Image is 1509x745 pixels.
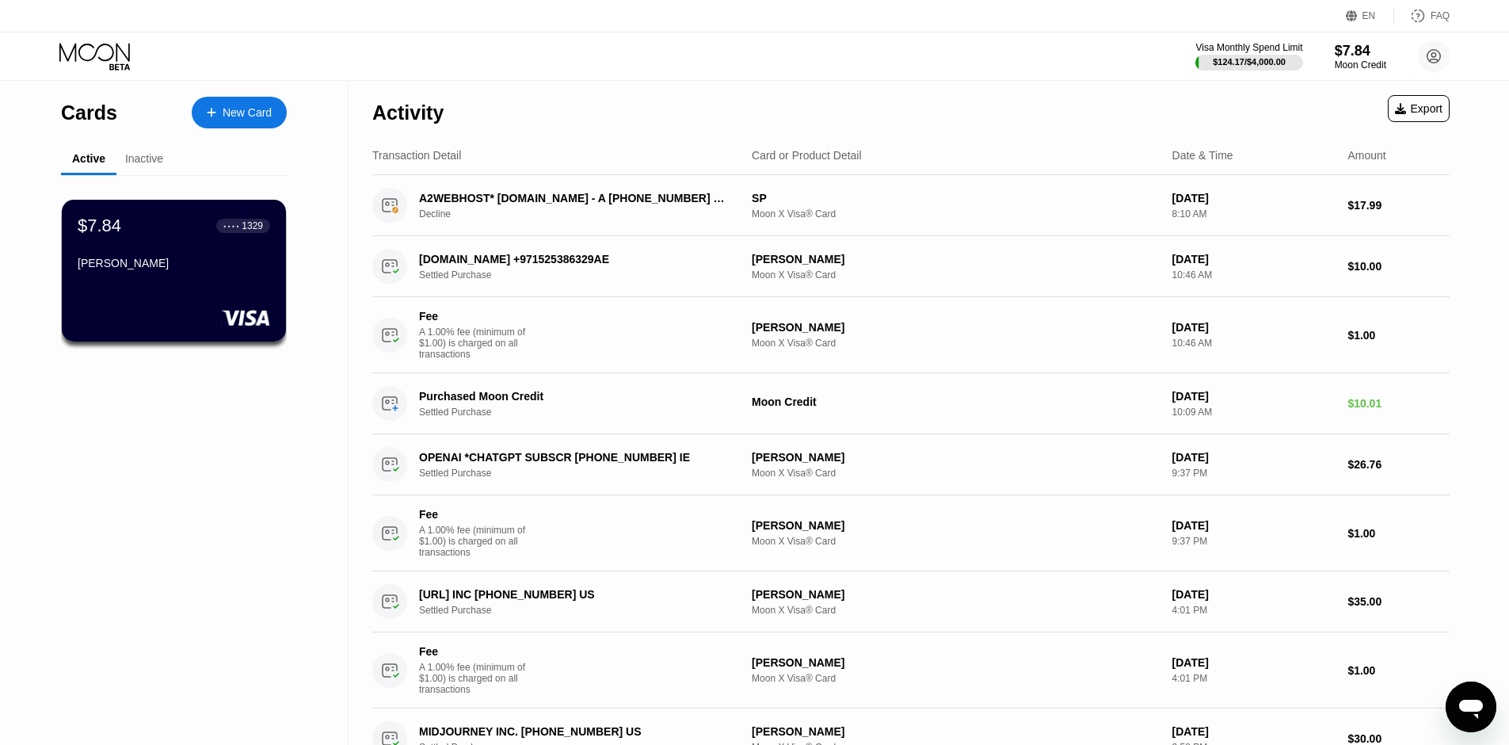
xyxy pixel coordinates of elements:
div: A 1.00% fee (minimum of $1.00) is charged on all transactions [419,662,538,695]
div: [DATE] [1172,656,1336,669]
div: Moon Credit [1335,59,1386,71]
div: Visa Monthly Spend Limit$124.17/$4,000.00 [1195,42,1302,71]
div: FeeA 1.00% fee (minimum of $1.00) is charged on all transactions[PERSON_NAME]Moon X Visa® Card[DA... [372,632,1450,709]
div: [URL] INC [PHONE_NUMBER] USSettled Purchase[PERSON_NAME]Moon X Visa® Card[DATE]4:01 PM$35.00 [372,571,1450,632]
div: 4:01 PM [1172,673,1336,684]
div: [PERSON_NAME] [752,451,1160,464]
div: [DATE] [1172,253,1336,266]
div: New Card [192,97,287,128]
div: $10.01 [1347,397,1450,410]
div: $35.00 [1347,595,1450,608]
div: Moon X Visa® Card [752,468,1160,479]
div: Settled Purchase [419,605,749,616]
div: New Card [223,106,272,120]
div: Settled Purchase [419,269,749,281]
div: [PERSON_NAME] [752,519,1160,532]
div: 10:46 AM [1172,269,1336,281]
div: $124.17 / $4,000.00 [1213,57,1286,67]
div: Export [1395,102,1442,115]
div: Purchased Moon Credit [419,390,726,403]
div: OPENAI *CHATGPT SUBSCR [PHONE_NUMBER] IE [419,451,726,464]
div: $7.84 [1335,43,1386,59]
div: [PERSON_NAME] [752,588,1160,601]
div: [DATE] [1172,390,1336,403]
div: ● ● ● ● [223,223,239,228]
div: Active [72,152,105,165]
div: Inactive [125,152,163,165]
div: 9:37 PM [1172,536,1336,547]
div: Date & Time [1172,149,1233,162]
div: 9:37 PM [1172,468,1336,479]
div: Transaction Detail [372,149,461,162]
div: $26.76 [1347,458,1450,471]
div: [DATE] [1172,725,1336,738]
div: [DOMAIN_NAME] +971525386329AESettled Purchase[PERSON_NAME]Moon X Visa® Card[DATE]10:46 AM$10.00 [372,236,1450,297]
div: $1.00 [1347,527,1450,540]
div: Purchased Moon CreditSettled PurchaseMoon Credit[DATE]10:09 AM$10.01 [372,373,1450,434]
div: Fee [419,508,530,521]
iframe: Кнопка запуска окна обмена сообщениями [1446,682,1496,732]
div: Moon Credit [752,395,1160,408]
div: [PERSON_NAME] [752,725,1160,738]
div: Cards [61,101,117,124]
div: EN [1346,8,1394,24]
div: A2WEBHOST* [DOMAIN_NAME] - A [PHONE_NUMBER] USDeclineSPMoon X Visa® Card[DATE]8:10 AM$17.99 [372,175,1450,236]
div: [URL] INC [PHONE_NUMBER] US [419,588,726,601]
div: $17.99 [1347,199,1450,212]
div: A 1.00% fee (minimum of $1.00) is charged on all transactions [419,327,538,360]
div: $30.00 [1347,732,1450,745]
div: Card or Product Detail [752,149,862,162]
div: 1329 [242,220,263,231]
div: Moon X Visa® Card [752,338,1160,349]
div: Amount [1347,149,1385,162]
div: [DATE] [1172,192,1336,204]
div: SP [752,192,1160,204]
div: FeeA 1.00% fee (minimum of $1.00) is charged on all transactions[PERSON_NAME]Moon X Visa® Card[DA... [372,495,1450,571]
div: Moon X Visa® Card [752,605,1160,616]
div: [PERSON_NAME] [78,257,270,269]
div: [DATE] [1172,451,1336,464]
div: Moon X Visa® Card [752,536,1160,547]
div: Visa Monthly Spend Limit [1195,42,1302,53]
div: 8:10 AM [1172,208,1336,220]
div: $7.84Moon Credit [1335,43,1386,71]
div: MIDJOURNEY INC. [PHONE_NUMBER] US [419,725,726,738]
div: $1.00 [1347,664,1450,677]
div: [PERSON_NAME] [752,321,1160,334]
div: A2WEBHOST* [DOMAIN_NAME] - A [PHONE_NUMBER] US [419,192,726,204]
div: [DATE] [1172,519,1336,532]
div: Fee [419,645,530,658]
div: Settled Purchase [419,468,749,479]
div: EN [1362,10,1376,21]
div: $7.84● ● ● ●1329[PERSON_NAME] [62,200,286,342]
div: Moon X Visa® Card [752,208,1160,220]
div: Activity [372,101,444,124]
div: Settled Purchase [419,407,749,418]
div: FAQ [1394,8,1450,24]
div: A 1.00% fee (minimum of $1.00) is charged on all transactions [419,525,538,558]
div: Decline [419,208,749,220]
div: $7.84 [78,216,121,236]
div: [PERSON_NAME] [752,656,1160,669]
div: [PERSON_NAME] [752,253,1160,266]
div: [DOMAIN_NAME] +971525386329AE [419,253,726,266]
div: $10.00 [1347,260,1450,273]
div: 10:46 AM [1172,338,1336,349]
div: [DATE] [1172,321,1336,334]
div: $1.00 [1347,329,1450,342]
div: FeeA 1.00% fee (minimum of $1.00) is charged on all transactions[PERSON_NAME]Moon X Visa® Card[DA... [372,297,1450,373]
div: 4:01 PM [1172,605,1336,616]
div: Moon X Visa® Card [752,673,1160,684]
div: [DATE] [1172,588,1336,601]
div: Export [1388,95,1450,122]
div: Moon X Visa® Card [752,269,1160,281]
div: Fee [419,310,530,323]
div: 10:09 AM [1172,407,1336,418]
div: FAQ [1431,10,1450,21]
div: OPENAI *CHATGPT SUBSCR [PHONE_NUMBER] IESettled Purchase[PERSON_NAME]Moon X Visa® Card[DATE]9:37 ... [372,434,1450,495]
